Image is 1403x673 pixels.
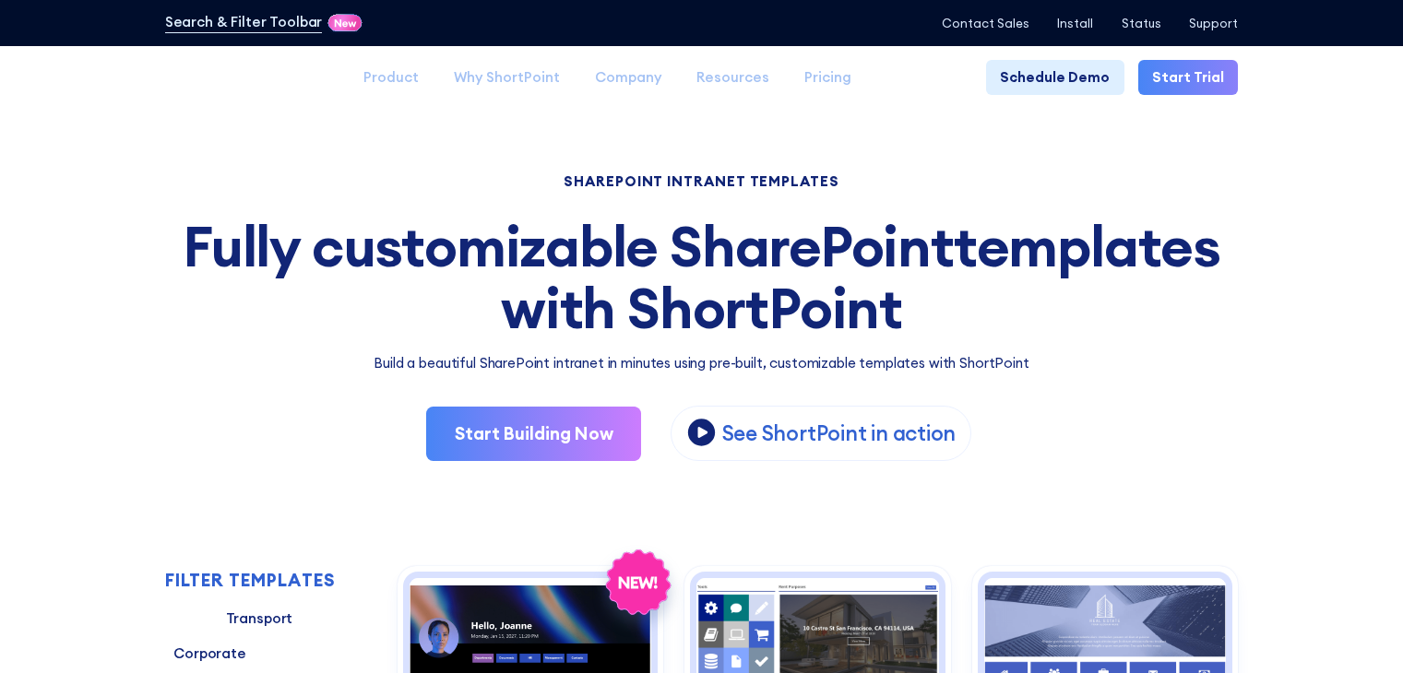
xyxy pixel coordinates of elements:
[436,60,577,95] a: Why ShortPoint
[1057,17,1093,30] a: Install
[1122,17,1161,30] a: Status
[165,63,328,93] a: Home
[804,67,851,89] div: Pricing
[217,608,268,630] a: Transport
[165,571,336,590] h2: FILTER TEMPLATES
[165,353,1239,374] p: Build a beautiful SharePoint intranet in minutes using pre-built, customizable templates with Sho...
[696,67,769,89] div: Resources
[679,60,787,95] a: Resources
[577,60,679,95] a: Company
[165,643,217,665] a: Corporate
[165,216,1239,339] h2: Fully customizable SharePoint templates with ShortPoint
[787,60,869,95] a: Pricing
[1189,17,1238,30] a: Support
[722,419,957,447] p: See ShortPoint in action
[595,67,661,89] div: Company
[986,60,1124,95] a: Schedule Demo
[346,60,436,95] a: Product
[1138,60,1238,95] a: Start Trial
[671,406,971,461] a: open lightbox
[165,175,1239,188] h1: SHAREPOINT INTRANET TEMPLATES
[363,67,419,89] div: Product
[426,407,641,461] a: Start Building Now
[942,17,1029,30] a: Contact Sales
[165,12,323,33] a: Search & Filter Toolbar
[454,67,560,89] div: Why ShortPoint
